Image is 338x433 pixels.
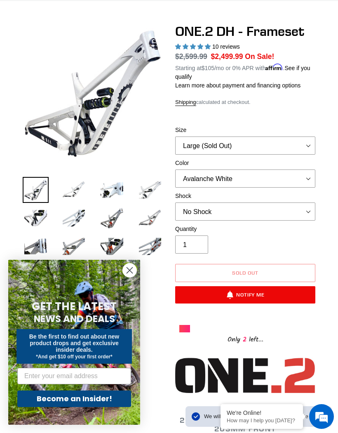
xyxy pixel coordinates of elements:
[48,104,114,187] span: We're online!
[99,177,125,203] img: Load image into Gallery viewer, ONE.2 DH - Frameset
[245,51,274,62] span: On Sale!
[185,406,332,427] div: We will notify you when the item is available
[17,368,131,384] input: Enter your email address
[175,192,315,200] label: Shock
[192,412,200,421] img: toast-check icon
[175,98,315,106] div: calculated at checkout.
[61,233,87,259] img: Load image into Gallery viewer, ONE.2 DH - Frameset
[175,159,315,167] label: Color
[179,332,311,345] div: Only left...
[227,417,297,424] p: How may I help you today?
[137,205,163,231] img: Load image into Gallery viewer, ONE.2 DH - Frameset
[26,41,47,62] img: d_696896380_company_1647369064580_696896380
[175,225,315,233] label: Quantity
[23,233,49,259] img: Load image into Gallery viewer, ONE.2 DH - Frameset
[240,334,249,345] span: 2
[34,312,115,325] span: NEWS AND DEALS
[175,126,315,134] label: Size
[175,24,315,39] h1: ONE.2 DH - Frameset
[175,264,315,282] button: Sold out
[23,205,49,231] img: Load image into Gallery viewer, ONE.2 DH - Frameset
[29,333,120,353] span: Be the first to find out about new product drops and get exclusive insider deals.
[36,354,112,360] span: *And get $10 off your first order*
[175,82,300,89] a: Learn more about payment and financing options
[17,391,131,407] button: Become an Insider!
[122,263,137,278] button: Close dialog
[212,43,240,50] span: 10 reviews
[202,65,214,71] span: $105
[175,62,315,81] p: Starting at /mo or 0% APR with .
[175,286,315,304] button: Notify Me
[23,177,49,203] img: Load image into Gallery viewer, ONE.2 DH - Frameset
[99,233,125,259] img: Load image into Gallery viewer, ONE.2 DH - Frameset
[175,52,207,61] s: $2,599.99
[232,270,258,276] span: Sold out
[227,409,297,416] div: We're Online!
[175,43,212,50] span: 5.00 stars
[55,46,151,57] div: Chat with us now
[4,225,157,254] textarea: Type your message and hit 'Enter'
[211,52,243,61] span: $2,499.99
[135,4,155,24] div: Minimize live chat window
[175,99,196,106] a: Shipping
[9,45,21,58] div: Navigation go back
[61,177,87,203] img: Load image into Gallery viewer, ONE.2 DH - Frameset
[61,205,87,231] img: Load image into Gallery viewer, ONE.2 DH - Frameset
[137,177,163,203] img: Load image into Gallery viewer, ONE.2 DH - Frameset
[32,299,117,314] span: GET THE LATEST
[265,64,283,71] span: Affirm
[137,233,163,259] img: Load image into Gallery viewer, ONE.2 DH - Frameset
[99,205,125,231] img: Load image into Gallery viewer, ONE.2 DH - Frameset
